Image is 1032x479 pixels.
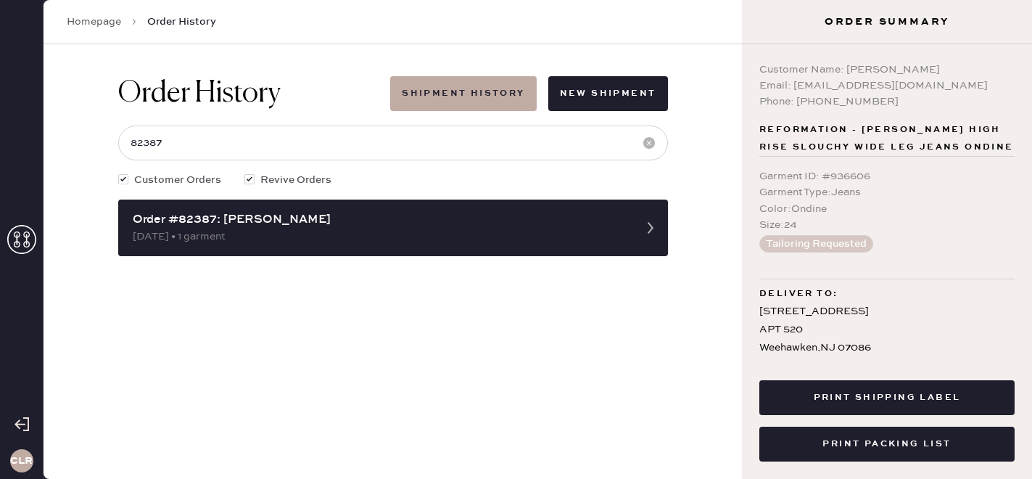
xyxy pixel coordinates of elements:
div: Color : Ondine [759,201,1015,217]
iframe: Front Chat [963,414,1025,476]
span: Revive Orders [260,172,331,188]
span: Deliver to: [759,285,838,303]
button: Print Packing List [759,427,1015,462]
button: Tailoring Requested [759,235,873,253]
button: Print Shipping Label [759,380,1015,415]
a: Print Shipping Label [759,390,1015,404]
div: Email: [EMAIL_ADDRESS][DOMAIN_NAME] [759,78,1015,94]
div: Garment ID : # 936606 [759,168,1015,184]
div: Garment Type : Jeans [759,184,1015,200]
span: Order History [147,15,216,29]
div: [DATE] • 1 garment [133,229,627,245]
button: New Shipment [548,76,668,111]
a: Homepage [67,15,121,29]
h3: Order Summary [742,15,1032,29]
div: [STREET_ADDRESS] APT 520 Weehawken , NJ 07086 [759,303,1015,358]
span: Reformation - [PERSON_NAME] High Rise Slouchy Wide Leg Jeans Ondine [759,121,1015,156]
span: Customer Orders [134,172,221,188]
h1: Order History [118,76,281,111]
div: Customer Name: [PERSON_NAME] [759,62,1015,78]
button: Shipment History [390,76,536,111]
div: Size : 24 [759,217,1015,233]
input: Search by order number, customer name, email or phone number [118,126,668,160]
h3: CLR [10,456,33,466]
div: Phone: [PHONE_NUMBER] [759,94,1015,110]
div: Order #82387: [PERSON_NAME] [133,211,627,229]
